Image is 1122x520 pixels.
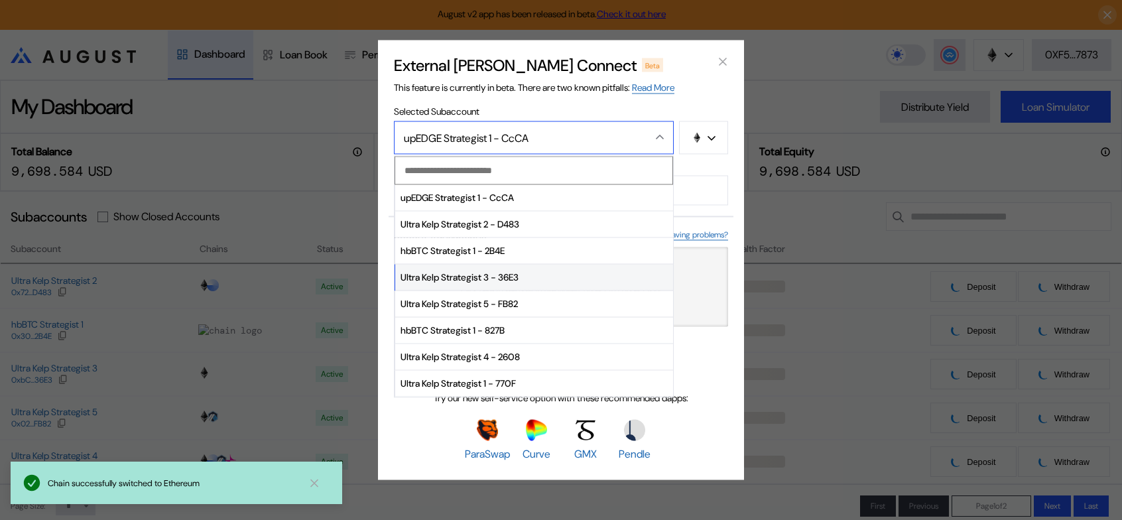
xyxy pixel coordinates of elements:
span: GMX [574,446,597,460]
div: Beta [642,58,663,72]
button: hbBTC Strategist 1 - 827B [395,317,673,344]
span: This feature is currently in beta. There are two known pitfalls: [394,82,674,94]
img: Pendle [624,419,645,440]
button: Ultra Kelp Strategist 3 - 36E3 [395,264,673,291]
img: ParaSwap [477,419,498,440]
button: Ultra Kelp Strategist 4 - 2608 [395,344,673,370]
img: chain logo [692,133,702,143]
button: upEDGE Strategist 1 - CcCA [395,184,673,211]
span: Selected Subaccount [394,105,728,117]
span: Curve [523,446,550,460]
div: upEDGE Strategist 1 - CcCA [404,131,635,145]
img: Curve [526,419,547,440]
button: Ultra Kelp Strategist 1 - 770F [395,370,673,397]
button: Ultra Kelp Strategist 5 - FB82 [395,291,673,317]
button: chain logo [679,121,728,155]
a: CurveCurve [514,419,559,460]
a: Read More [632,82,674,94]
a: Having problems? [666,229,728,241]
button: Close menu [394,121,674,155]
a: GMXGMX [563,419,608,460]
img: GMX [575,419,596,440]
h2: External [PERSON_NAME] Connect [394,55,637,76]
span: ParaSwap [465,446,510,460]
button: Ultra Kelp Strategist 2 - D483 [395,211,673,237]
button: hbBTC Strategist 1 - 2B4E [395,237,673,264]
span: Pendle [619,446,651,460]
a: ParaSwapParaSwap [465,419,510,460]
a: PendlePendle [612,419,657,460]
div: Chain successfully switched to Ethereum [48,478,297,489]
button: close modal [712,51,733,72]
